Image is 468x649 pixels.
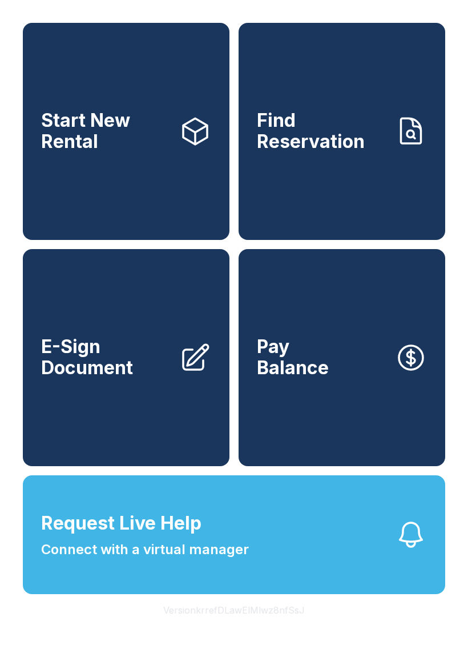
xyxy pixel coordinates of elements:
button: Request Live HelpConnect with a virtual manager [23,475,445,594]
a: Start New Rental [23,23,229,240]
button: PayBalance [239,249,445,466]
span: Find Reservation [257,110,386,152]
button: VersionkrrefDLawElMlwz8nfSsJ [154,594,314,626]
span: Start New Rental [41,110,170,152]
a: Find Reservation [239,23,445,240]
span: E-Sign Document [41,336,170,378]
a: E-Sign Document [23,249,229,466]
span: Pay Balance [257,336,329,378]
span: Request Live Help [41,510,201,537]
span: Connect with a virtual manager [41,539,249,560]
